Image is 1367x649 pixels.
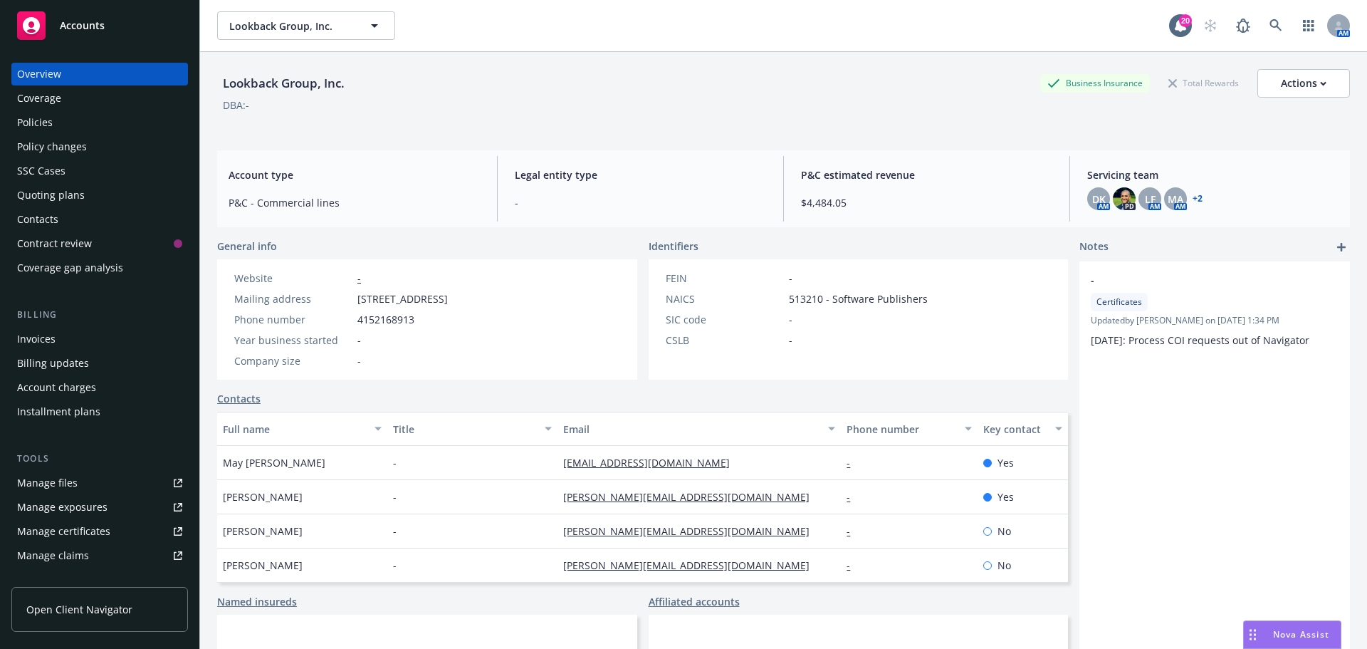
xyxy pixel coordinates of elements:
div: Actions [1281,70,1326,97]
a: [PERSON_NAME][EMAIL_ADDRESS][DOMAIN_NAME] [563,559,821,572]
div: Phone number [847,422,955,437]
div: Coverage gap analysis [17,256,123,279]
button: Full name [217,412,387,446]
a: Manage claims [11,544,188,567]
div: Company size [234,353,352,368]
span: Legal entity type [515,167,766,182]
span: Notes [1079,239,1109,256]
span: P&C - Commercial lines [229,195,480,210]
a: Search [1262,11,1290,40]
div: SSC Cases [17,160,66,182]
span: DK [1092,192,1106,207]
div: Mailing address [234,291,352,306]
div: 20 [1179,14,1192,27]
span: - [393,524,397,539]
a: - [847,490,861,504]
button: Phone number [841,412,977,446]
div: Full name [223,422,366,437]
a: Policy changes [11,135,188,158]
span: Open Client Navigator [26,602,132,617]
div: NAICS [666,291,783,306]
span: - [1091,273,1301,288]
a: Installment plans [11,400,188,423]
span: Lookback Group, Inc. [229,19,352,33]
div: Manage exposures [17,496,108,519]
span: [PERSON_NAME] [223,558,303,573]
span: [PERSON_NAME] [223,524,303,539]
span: - [357,353,361,368]
button: Nova Assist [1243,621,1341,649]
span: - [393,558,397,573]
div: Manage BORs [17,568,84,591]
span: MA [1168,192,1183,207]
a: Manage exposures [11,496,188,519]
span: Yes [997,455,1014,470]
a: add [1333,239,1350,256]
a: [PERSON_NAME][EMAIL_ADDRESS][DOMAIN_NAME] [563,490,821,504]
a: remove [1321,273,1339,290]
a: Coverage [11,87,188,110]
div: Business Insurance [1040,74,1150,92]
div: Billing [11,308,188,322]
div: Policies [17,111,53,134]
div: Installment plans [17,400,100,423]
span: $4,484.05 [801,195,1052,210]
span: [STREET_ADDRESS] [357,291,448,306]
div: Policy changes [17,135,87,158]
button: Lookback Group, Inc. [217,11,395,40]
div: CSLB [666,333,783,348]
span: Account type [229,167,480,182]
a: Billing updates [11,352,188,375]
div: Contacts [17,208,58,231]
a: Contract review [11,232,188,255]
div: Title [393,422,536,437]
div: Manage claims [17,544,89,567]
a: Coverage gap analysis [11,256,188,279]
span: - [789,271,792,286]
div: Drag to move [1244,621,1262,648]
span: Nova Assist [1273,628,1329,640]
span: LF [1145,192,1156,207]
div: Total Rewards [1161,74,1246,92]
span: Yes [997,489,1014,504]
span: General info [217,239,277,254]
div: Overview [17,63,61,85]
div: SIC code [666,312,783,327]
div: Manage files [17,472,78,494]
a: edit [1301,273,1319,290]
a: Contacts [11,208,188,231]
button: Email [557,412,841,446]
div: Lookback Group, Inc. [217,74,350,93]
a: Start snowing [1196,11,1225,40]
a: Policies [11,111,188,134]
a: - [357,271,361,285]
button: Title [387,412,557,446]
div: Phone number [234,312,352,327]
span: - [357,333,361,348]
div: Invoices [17,328,56,351]
a: Invoices [11,328,188,351]
a: Manage certificates [11,520,188,543]
button: Actions [1257,69,1350,98]
span: Accounts [60,20,105,31]
img: photo [1113,187,1136,210]
a: Accounts [11,6,188,46]
span: - [515,195,766,210]
a: SSC Cases [11,160,188,182]
a: Manage files [11,472,188,494]
a: Affiliated accounts [649,594,740,609]
a: [EMAIL_ADDRESS][DOMAIN_NAME] [563,456,741,469]
div: Contract review [17,232,92,255]
span: No [997,558,1011,573]
span: - [393,455,397,470]
span: 4152168913 [357,312,414,327]
a: Account charges [11,376,188,399]
span: Certificates [1096,296,1142,308]
a: - [847,559,861,572]
span: Updated by [PERSON_NAME] on [DATE] 1:34 PM [1091,314,1339,327]
a: - [847,524,861,538]
span: 513210 - Software Publishers [789,291,928,306]
div: DBA: - [223,98,249,113]
span: - [393,489,397,504]
span: [DATE]: Process COI requests out of Navigator [1091,333,1309,347]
